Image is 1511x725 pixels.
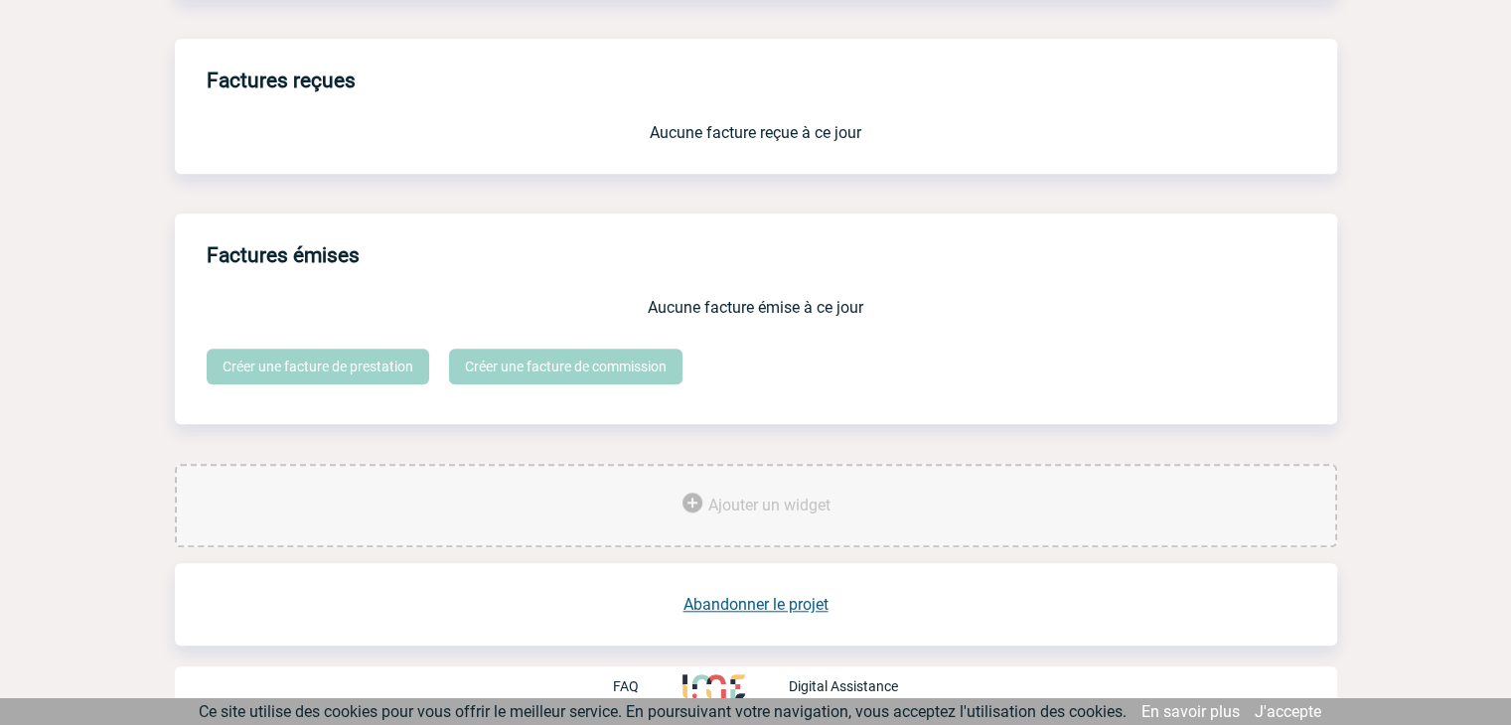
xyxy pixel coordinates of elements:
[175,464,1337,547] div: Ajouter des outils d'aide à la gestion de votre événement
[1141,702,1240,721] a: En savoir plus
[207,229,1337,282] h3: Factures émises
[207,55,1337,107] h3: Factures reçues
[613,678,639,694] p: FAQ
[613,676,682,695] a: FAQ
[207,123,1305,142] p: Aucune facture reçue à ce jour
[199,702,1127,721] span: Ce site utilise des cookies pour vous offrir le meilleur service. En poursuivant votre navigation...
[207,298,1305,317] p: Aucune facture émise à ce jour
[683,595,829,614] a: Abandonner le projet
[682,674,744,698] img: http://www.idealmeetingsevents.fr/
[1255,702,1321,721] a: J'accepte
[789,678,898,694] p: Digital Assistance
[207,349,429,384] a: Créer une facture de prestation
[449,349,682,384] a: Créer une facture de commission
[708,496,831,514] span: Ajouter un widget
